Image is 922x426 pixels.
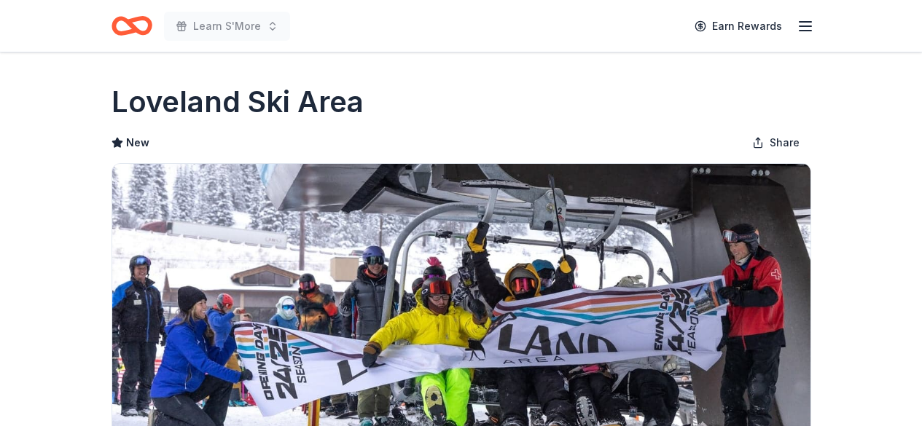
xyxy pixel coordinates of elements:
span: Learn S'More [193,17,261,35]
span: New [126,134,149,151]
a: Earn Rewards [686,13,791,39]
h1: Loveland Ski Area [112,82,364,122]
button: Learn S'More [164,12,290,41]
a: Home [112,9,152,43]
button: Share [741,128,811,157]
span: Share [770,134,800,151]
